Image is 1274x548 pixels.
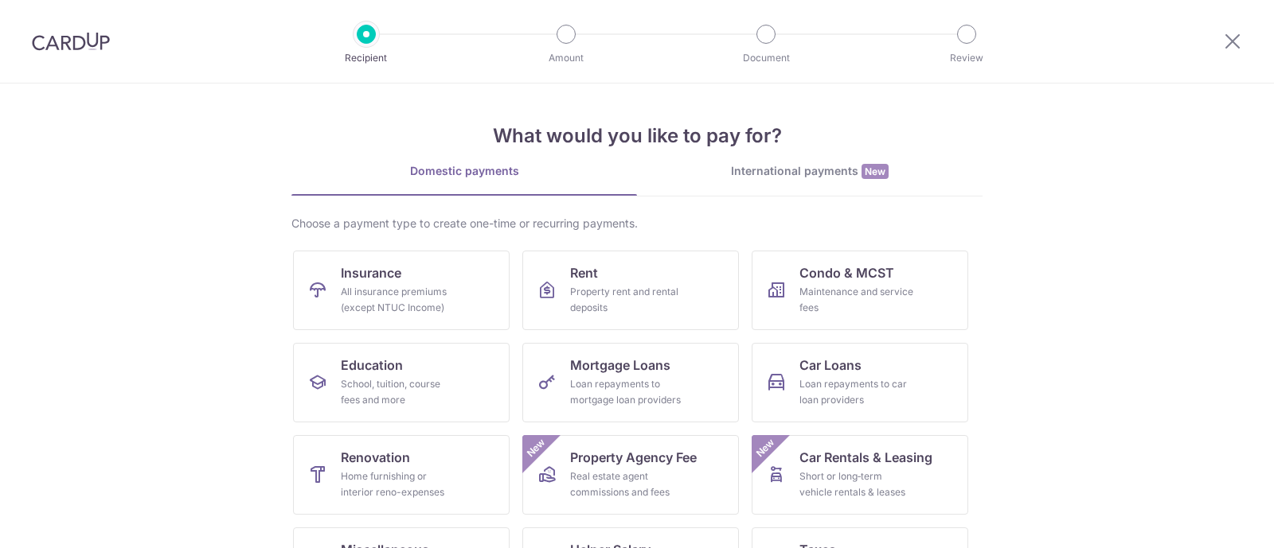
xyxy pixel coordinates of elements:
[341,468,455,500] div: Home furnishing or interior reno-expenses
[799,356,862,375] span: Car Loans
[799,468,914,500] div: Short or long‑term vehicle rentals & leases
[523,435,549,461] span: New
[522,435,739,515] a: Property Agency FeeReal estate agent commissions and feesNew
[799,284,914,316] div: Maintenance and service fees
[799,448,932,467] span: Car Rentals & Leasing
[570,263,598,282] span: Rent
[570,376,685,408] div: Loan repayments to mortgage loan providers
[307,50,425,66] p: Recipient
[291,122,983,150] h4: What would you like to pay for?
[522,343,739,422] a: Mortgage LoansLoan repayments to mortgage loan providers
[752,435,779,461] span: New
[799,376,914,408] div: Loan repayments to car loan providers
[799,263,894,282] span: Condo & MCST
[341,448,410,467] span: Renovation
[1172,500,1258,540] iframe: Opens a widget where you can find more information
[570,448,697,467] span: Property Agency Fee
[752,343,968,422] a: Car LoansLoan repayments to car loan providers
[752,435,968,515] a: Car Rentals & LeasingShort or long‑term vehicle rentals & leasesNew
[341,263,401,282] span: Insurance
[570,356,670,375] span: Mortgage Loans
[293,343,510,422] a: EducationSchool, tuition, course fees and more
[637,163,983,180] div: International payments
[522,251,739,330] a: RentProperty rent and rental deposits
[341,376,455,408] div: School, tuition, course fees and more
[862,164,889,179] span: New
[341,284,455,316] div: All insurance premiums (except NTUC Income)
[570,468,685,500] div: Real estate agent commissions and fees
[507,50,625,66] p: Amount
[707,50,825,66] p: Document
[293,435,510,515] a: RenovationHome furnishing or interior reno-expenses
[752,251,968,330] a: Condo & MCSTMaintenance and service fees
[32,32,110,51] img: CardUp
[291,163,637,179] div: Domestic payments
[291,216,983,231] div: Choose a payment type to create one-time or recurring payments.
[341,356,403,375] span: Education
[908,50,1026,66] p: Review
[293,251,510,330] a: InsuranceAll insurance premiums (except NTUC Income)
[570,284,685,316] div: Property rent and rental deposits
